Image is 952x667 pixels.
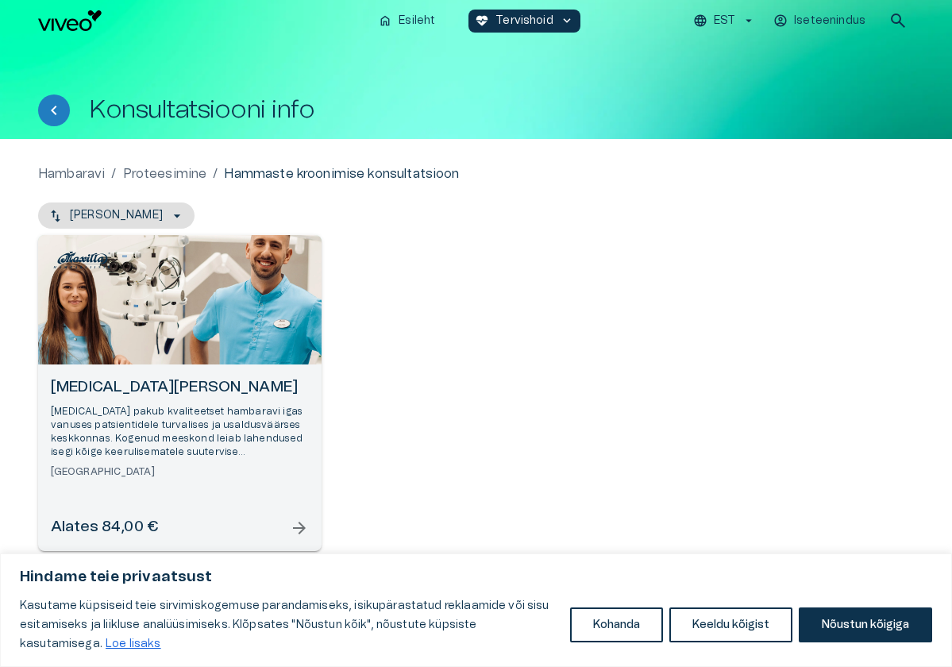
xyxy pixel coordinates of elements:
p: / [111,164,116,183]
a: Proteesimine [123,164,207,183]
button: Kohanda [570,607,663,642]
button: Nõustun kõigiga [799,607,932,642]
span: search [888,11,908,30]
p: Kasutame küpsiseid teie sirvimiskogemuse parandamiseks, isikupärastatud reklaamide või sisu esita... [20,596,558,654]
span: keyboard_arrow_down [560,13,574,28]
span: home [378,13,392,28]
p: Hammaste kroonimise konsultatsioon [224,164,459,183]
button: Iseteenindus [771,10,869,33]
p: Iseteenindus [794,13,865,29]
p: / [213,164,218,183]
span: ecg_heart [475,13,489,28]
p: [MEDICAL_DATA] pakub kvaliteetset hambaravi igas vanuses patsientidele turvalises ja usaldusväärs... [51,405,309,460]
a: Loe lisaks [105,638,162,650]
button: Keeldu kõigist [669,607,792,642]
h6: [MEDICAL_DATA][PERSON_NAME] [51,377,309,399]
button: ecg_heartTervishoidkeyboard_arrow_down [468,10,580,33]
h6: Alates 84,00 € [51,517,158,538]
img: Maxilla Hambakliinik logo [50,247,114,272]
button: open search modal [882,5,914,37]
h1: Konsultatsiooni info [89,96,314,124]
a: Hambaravi [38,164,105,183]
p: Esileht [399,13,435,29]
p: [PERSON_NAME] [70,207,163,224]
h6: [GEOGRAPHIC_DATA] [51,465,309,479]
p: Tervishoid [495,13,553,29]
img: Viveo logo [38,10,102,31]
p: EST [714,13,735,29]
a: Open selected supplier available booking dates [38,235,322,551]
a: Navigate to homepage [38,10,365,31]
button: [PERSON_NAME] [38,202,195,229]
span: arrow_forward [290,519,309,538]
span: Help [81,13,105,25]
p: Hindame teie privaatsust [20,568,932,587]
button: Tagasi [38,94,70,126]
button: homeEsileht [372,10,443,33]
button: EST [691,10,758,33]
